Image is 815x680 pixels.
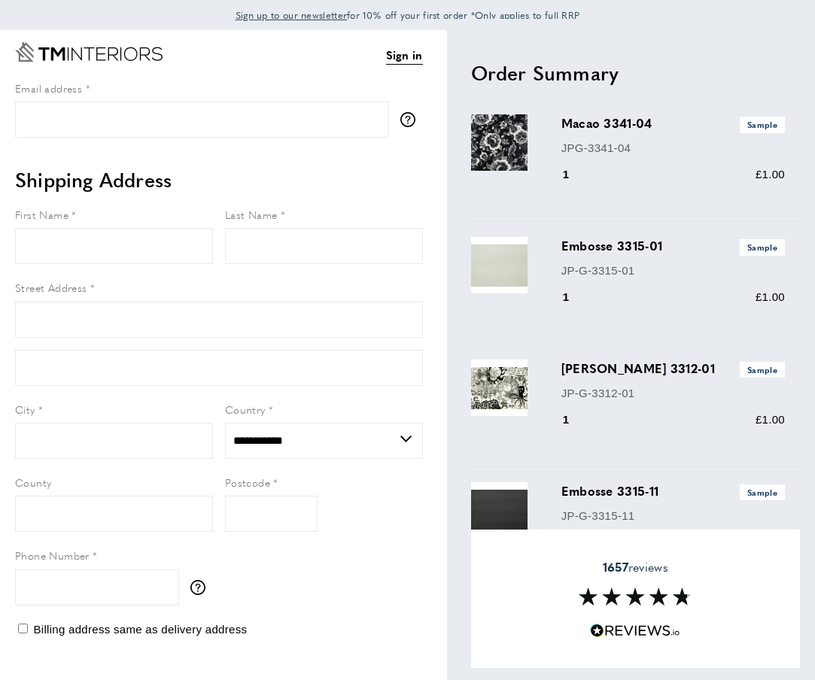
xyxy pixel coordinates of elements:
[386,46,423,65] a: Sign in
[740,239,785,255] span: Sample
[603,558,628,575] strong: 1657
[190,580,213,595] button: More information
[471,360,528,416] img: Ernest 3312-01
[561,114,785,132] h3: Macao 3341-04
[15,475,51,490] span: County
[561,411,591,429] div: 1
[756,168,785,181] span: £1.00
[561,139,785,157] p: JPG-3341-04
[756,290,785,303] span: £1.00
[561,237,785,255] h3: Embosse 3315-01
[740,362,785,378] span: Sample
[561,482,785,500] h3: Embosse 3315-11
[15,402,35,417] span: City
[15,42,163,62] a: Go to Home page
[15,280,87,295] span: Street Address
[561,507,785,525] p: JP-G-3315-11
[236,8,348,23] a: Sign up to our newsletter
[471,114,528,171] img: Macao 3341-04
[579,587,692,606] img: Reviews section
[15,80,82,96] span: Email address
[603,560,668,575] span: reviews
[471,237,528,293] img: Embosse 3315-01
[740,117,785,132] span: Sample
[590,624,680,638] img: Reviews.io 5 stars
[225,207,278,222] span: Last Name
[236,8,580,22] span: for 10% off your first order *Only applies to full RRP
[225,475,270,490] span: Postcode
[15,548,90,563] span: Phone Number
[471,482,528,539] img: Embosse 3315-11
[756,413,785,426] span: £1.00
[236,8,348,22] span: Sign up to our newsletter
[33,623,247,636] span: Billing address same as delivery address
[561,262,785,280] p: JP-G-3315-01
[561,165,591,184] div: 1
[15,207,68,222] span: First Name
[561,384,785,402] p: JP-G-3312-01
[561,288,591,306] div: 1
[15,166,423,193] h2: Shipping Address
[225,402,266,417] span: Country
[471,59,800,87] h2: Order Summary
[740,484,785,500] span: Sample
[561,360,785,378] h3: [PERSON_NAME] 3312-01
[18,624,28,633] input: Billing address same as delivery address
[400,112,423,127] button: More information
